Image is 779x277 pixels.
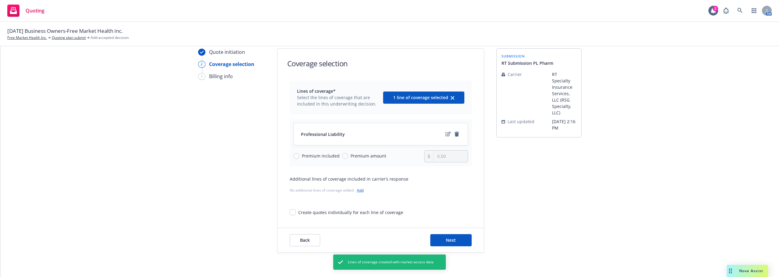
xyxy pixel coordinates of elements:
[734,5,746,17] a: Search
[748,5,760,17] a: Switch app
[198,61,205,68] div: 2
[297,94,379,107] span: Select the lines of coverage that are included in this underwriting decision.
[7,35,47,40] a: Free Market Health Inc.
[508,71,522,78] span: Carrier
[198,73,205,80] div: 3
[445,130,452,138] a: edit
[91,35,129,40] span: Add accepted decision
[451,96,454,100] svg: clear selection
[727,265,734,277] div: Drag to move
[552,71,576,116] span: RT Specialty Insurance Services, LLC (RSG Specialty, LLC)
[290,176,472,182] div: Additional lines of coverage included in carrier’s response
[552,118,576,131] span: [DATE] 2:16 PM
[290,234,320,246] button: Back
[209,73,233,80] div: Billing info
[287,58,348,68] h1: Coverage selection
[508,118,534,125] span: Last updated
[7,27,123,35] span: [DATE] Business Owners-Free Market Health Inc.
[453,130,460,138] a: remove
[290,187,472,193] div: No additional lines of coverage added.
[348,259,434,265] span: Lines of coverage created with market access data
[302,153,340,159] span: Premium included
[720,5,732,17] a: Report a Bug
[393,95,448,100] span: 1 line of coverage selected
[209,61,254,68] div: Coverage selection
[298,209,403,216] div: Create quotes individually for each line of coverage
[713,6,718,11] div: 2
[739,268,763,273] span: Nova Assist
[501,60,553,66] span: RT Submission PL Pharm
[446,237,456,243] span: Next
[297,88,379,94] span: Lines of coverage*
[293,153,299,159] input: Premium included
[5,2,47,19] a: Quoting
[383,92,464,104] button: 1 line of coverage selectedclear selection
[209,48,245,56] div: Quote initiation
[430,234,472,246] button: Next
[342,153,348,159] input: Premium amount
[434,151,467,162] input: 0.00
[727,265,768,277] button: Nova Assist
[52,35,86,40] a: Quoting plan submit
[300,237,310,243] span: Back
[357,188,364,193] a: Add
[501,54,553,59] span: submission
[26,8,44,13] span: Quoting
[301,131,345,137] span: Professional Liability
[351,153,386,159] span: Premium amount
